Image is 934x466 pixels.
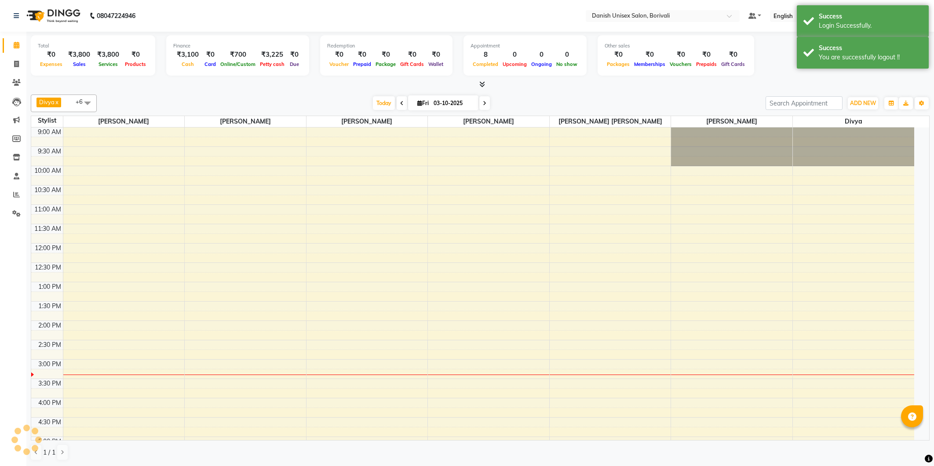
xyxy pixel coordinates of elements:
div: Success [819,12,922,21]
div: 2:30 PM [36,340,63,349]
div: ₹0 [605,50,632,60]
span: Divya [39,98,55,106]
span: Memberships [632,61,668,67]
span: Divya [793,116,914,127]
div: 1:00 PM [36,282,63,291]
div: 1:30 PM [36,302,63,311]
span: [PERSON_NAME] [PERSON_NAME] [550,116,671,127]
span: Vouchers [668,61,694,67]
div: ₹0 [38,50,65,60]
span: Due [288,61,301,67]
div: ₹0 [668,50,694,60]
span: Gift Cards [719,61,747,67]
div: Other sales [605,42,747,50]
span: Today [373,96,395,110]
div: 10:30 AM [33,186,63,195]
div: ₹0 [202,50,218,60]
div: 5:00 PM [36,437,63,446]
div: ₹0 [632,50,668,60]
span: Upcoming [500,61,529,67]
span: Card [202,61,218,67]
span: Services [96,61,120,67]
span: [PERSON_NAME] [671,116,792,127]
div: ₹0 [327,50,351,60]
span: Online/Custom [218,61,258,67]
div: Redemption [327,42,445,50]
a: x [55,98,58,106]
div: ₹0 [426,50,445,60]
div: 3:00 PM [36,360,63,369]
div: ₹0 [398,50,426,60]
div: ₹0 [719,50,747,60]
div: 9:30 AM [36,147,63,156]
div: Finance [173,42,302,50]
div: Total [38,42,148,50]
input: Search Appointment [766,96,843,110]
div: 11:30 AM [33,224,63,233]
span: +6 [76,98,89,105]
span: [PERSON_NAME] [63,116,185,127]
span: Ongoing [529,61,554,67]
button: ADD NEW [848,97,878,109]
div: Success [819,44,922,53]
span: Petty cash [258,61,287,67]
span: Fri [415,100,431,106]
div: ₹0 [694,50,719,60]
div: 2:00 PM [36,321,63,330]
span: Wallet [426,61,445,67]
span: [PERSON_NAME] [306,116,428,127]
div: ₹0 [123,50,148,60]
span: Packages [605,61,632,67]
div: 4:30 PM [36,418,63,427]
div: ₹3,800 [94,50,123,60]
div: 0 [500,50,529,60]
span: Prepaid [351,61,373,67]
span: Sales [71,61,88,67]
span: No show [554,61,580,67]
div: Login Successfully. [819,21,922,30]
span: Voucher [327,61,351,67]
span: [PERSON_NAME] [428,116,549,127]
span: Completed [471,61,500,67]
span: Gift Cards [398,61,426,67]
span: Cash [179,61,196,67]
div: ₹0 [287,50,302,60]
div: 12:30 PM [33,263,63,272]
div: 0 [554,50,580,60]
div: ₹700 [218,50,258,60]
div: ₹3,225 [258,50,287,60]
div: 4:00 PM [36,398,63,408]
span: [PERSON_NAME] [185,116,306,127]
span: ADD NEW [850,100,876,106]
div: Appointment [471,42,580,50]
div: 8 [471,50,500,60]
div: 9:00 AM [36,127,63,137]
input: 2025-10-03 [431,97,475,110]
span: Products [123,61,148,67]
div: ₹3,800 [65,50,94,60]
span: Package [373,61,398,67]
span: Expenses [38,61,65,67]
div: 12:00 PM [33,244,63,253]
div: 10:00 AM [33,166,63,175]
iframe: chat widget [897,431,925,457]
div: ₹3,100 [173,50,202,60]
img: logo [22,4,83,28]
b: 08047224946 [97,4,135,28]
div: ₹0 [373,50,398,60]
span: 1 / 1 [43,448,55,457]
div: You are successfully logout !! [819,53,922,62]
div: 11:00 AM [33,205,63,214]
div: 3:30 PM [36,379,63,388]
div: ₹0 [351,50,373,60]
span: Prepaids [694,61,719,67]
div: Stylist [31,116,63,125]
div: 0 [529,50,554,60]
